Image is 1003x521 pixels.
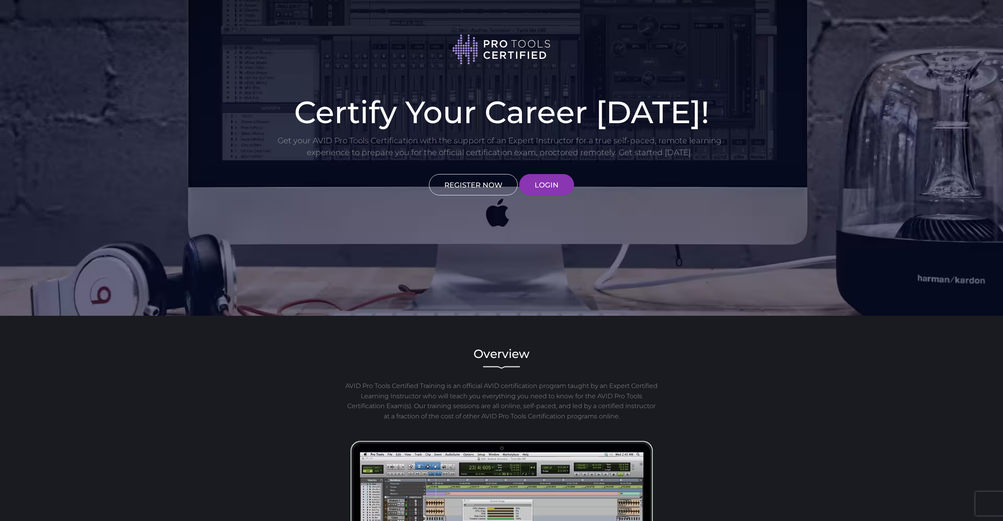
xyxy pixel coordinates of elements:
img: decorative line [483,366,520,369]
a: REGISTER NOW [429,174,518,195]
a: LOGIN [519,174,574,195]
img: Pro Tools Certified logo [452,34,551,66]
h1: Certify Your Career [DATE]! [277,97,726,127]
h2: Overview [277,348,726,360]
p: AVID Pro Tools Certified Training is an official AVID certification program taught by an Expert C... [344,381,659,421]
p: Get your AVID Pro Tools Certification with the support of an Expert Instructor for a true self-pa... [277,135,722,158]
